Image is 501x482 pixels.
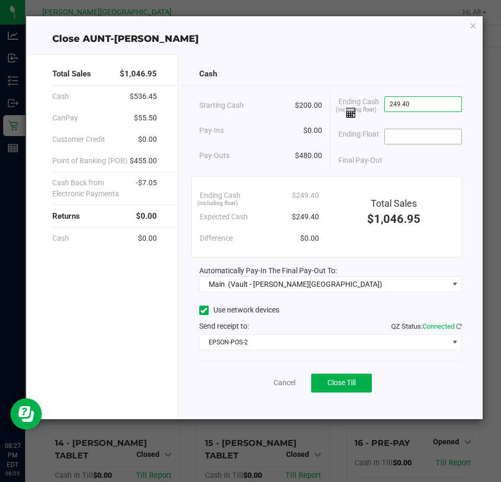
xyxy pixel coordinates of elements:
[292,211,319,222] span: $249.40
[26,32,483,46] div: Close AUNT-[PERSON_NAME]
[295,150,322,161] span: $480.00
[200,211,248,222] span: Expected Cash
[336,106,377,115] span: (including float)
[52,91,69,102] span: Cash
[338,96,384,118] span: Ending Cash
[292,190,319,201] span: $249.40
[52,177,136,199] span: Cash Back from Electronic Payments
[199,125,224,136] span: Pay-Ins
[138,233,157,244] span: $0.00
[228,280,382,288] span: (Vault - [PERSON_NAME][GEOGRAPHIC_DATA])
[199,305,279,316] label: Use network devices
[391,322,462,330] span: QZ Status:
[338,129,379,144] span: Ending Float
[367,212,420,226] span: $1,046.95
[120,68,157,80] span: $1,046.95
[303,125,322,136] span: $0.00
[199,68,217,80] span: Cash
[311,374,372,393] button: Close Till
[52,113,78,124] span: CanPay
[338,155,382,166] span: Final Pay-Out
[52,134,105,145] span: Customer Credit
[136,210,157,222] span: $0.00
[130,155,157,166] span: $455.00
[52,68,91,80] span: Total Sales
[52,233,69,244] span: Cash
[209,280,225,288] span: Main
[300,233,319,244] span: $0.00
[138,134,157,145] span: $0.00
[199,150,230,161] span: Pay-Outs
[327,378,356,387] span: Close Till
[197,199,238,208] span: (including float)
[134,113,157,124] span: $55.50
[199,100,244,111] span: Starting Cash
[200,190,241,201] span: Ending Cash
[52,155,128,166] span: Point of Banking (POB)
[274,377,295,388] a: Cancel
[10,398,42,430] iframe: Resource center
[136,177,157,199] span: -$7.05
[200,233,233,244] span: Difference
[52,205,157,228] div: Returns
[371,198,417,209] span: Total Sales
[423,322,454,330] span: Connected
[199,266,337,275] span: Automatically Pay-In The Final Pay-Out To:
[295,100,322,111] span: $200.00
[130,91,157,102] span: $536.45
[200,335,448,350] span: EPSON-POS-2
[199,322,249,330] span: Send receipt to:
